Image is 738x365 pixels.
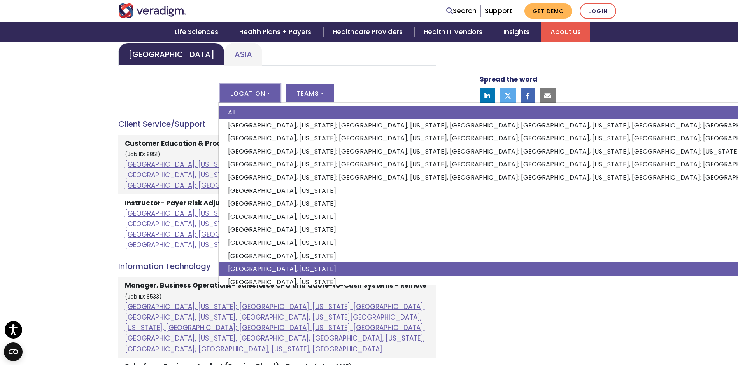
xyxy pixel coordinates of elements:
a: Life Sciences [165,22,230,42]
a: About Us [541,22,590,42]
a: Get Demo [524,3,572,19]
a: Asia [224,43,262,66]
a: Health IT Vendors [414,22,494,42]
a: Login [580,3,616,19]
small: (Job ID: 8851) [125,151,160,158]
button: Location [220,84,280,102]
small: (Job ID: 8533) [125,293,162,300]
strong: Manager, Business Operations- Salesforce CPQ and Quote-to-Cash Systems - Remote [125,281,426,290]
h4: Information Technology [118,262,436,271]
strong: Instructor- Payer Risk Adjustment - Remote [125,198,278,208]
a: Insights [494,22,541,42]
button: Teams [286,84,334,102]
h4: Client Service/Support [118,119,436,129]
a: Healthcare Providers [323,22,414,42]
strong: Spread the word [480,75,537,84]
button: Open CMP widget [4,342,23,361]
a: Health Plans + Payers [230,22,323,42]
a: [GEOGRAPHIC_DATA] [118,43,224,66]
a: [GEOGRAPHIC_DATA], [US_STATE]; [GEOGRAPHIC_DATA], [US_STATE], [GEOGRAPHIC_DATA]; [GEOGRAPHIC_DATA... [125,160,425,190]
a: Support [485,6,512,16]
a: [GEOGRAPHIC_DATA], [US_STATE]; [GEOGRAPHIC_DATA], [US_STATE], [GEOGRAPHIC_DATA]; [GEOGRAPHIC_DATA... [125,302,425,354]
a: Search [446,6,477,16]
img: Veradigm logo [118,3,186,18]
